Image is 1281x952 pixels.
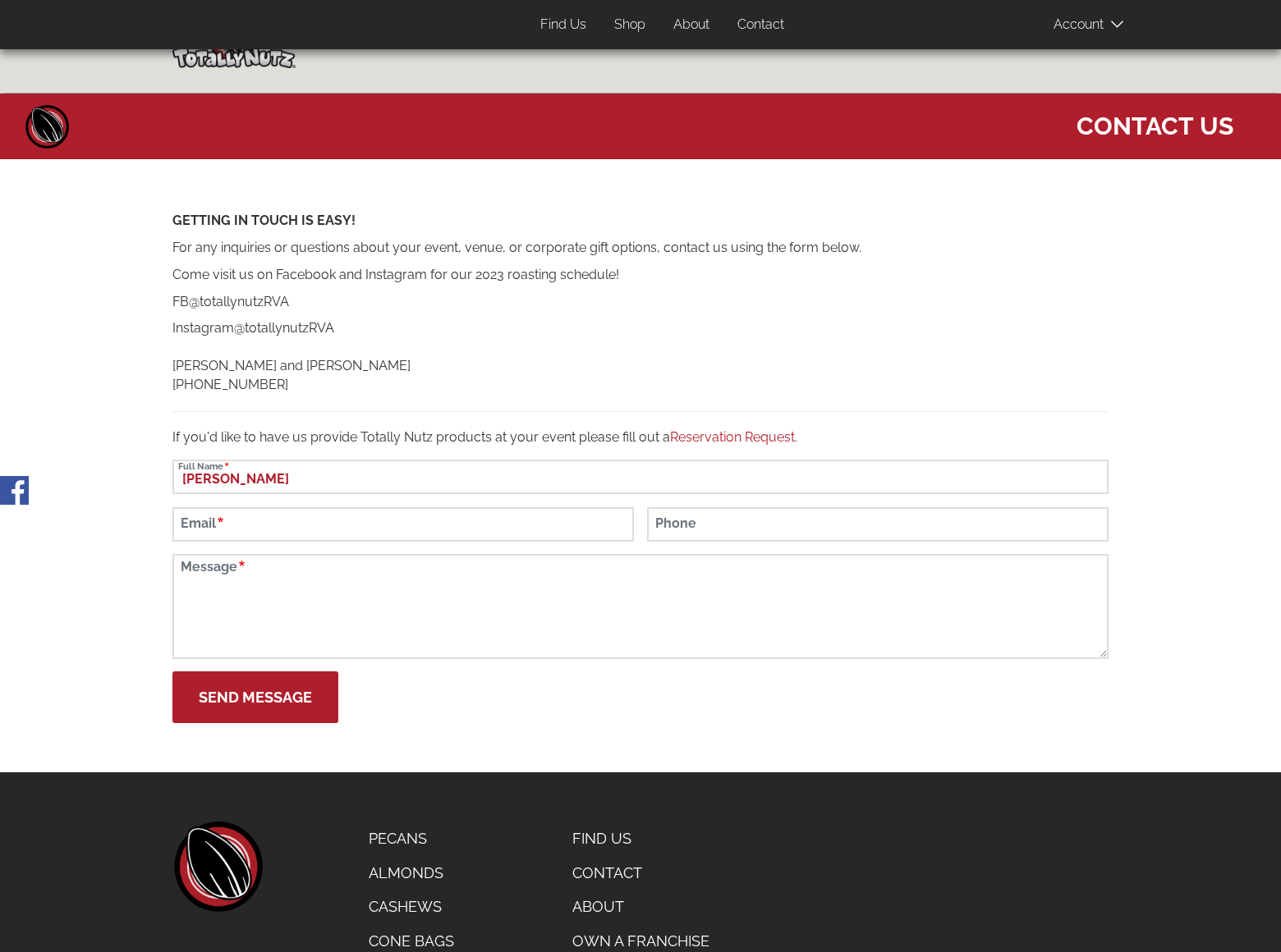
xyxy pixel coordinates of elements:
a: About [560,890,722,924]
a: Almonds [356,856,466,890]
a: Shop [602,9,658,41]
a: Contact [560,856,722,890]
a: Reservation Request [670,429,795,445]
strong: GETTING IN TOUCH IS EASY! [172,213,356,228]
p: Come visit us on Facebook and Instagram for our 2023 roasting schedule! [172,266,1109,285]
input: Email [172,507,634,542]
a: Home [23,102,72,151]
input: Phone [647,507,1109,542]
input: Full Name [172,460,1109,494]
p: For any inquiries or questions about your event, venue, or corporate gift options, contact us usi... [172,239,1109,258]
a: Find Us [560,822,722,856]
button: Send Message [172,671,338,723]
a: About [661,9,722,41]
p: FB@totallynutzRVA [172,293,1109,312]
a: Contact [725,9,797,41]
a: Find Us [528,9,599,41]
a: Cashews [356,890,466,924]
p: Instagram@totallynutzRVA [PERSON_NAME] and [PERSON_NAME] [PHONE_NUMBER] [172,319,1109,394]
span: Contact Us [1077,102,1233,143]
a: Pecans [356,822,466,856]
a: home [172,822,263,912]
p: If you'd like to have us provide Totally Nutz products at your event please fill out a . [172,428,1109,447]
